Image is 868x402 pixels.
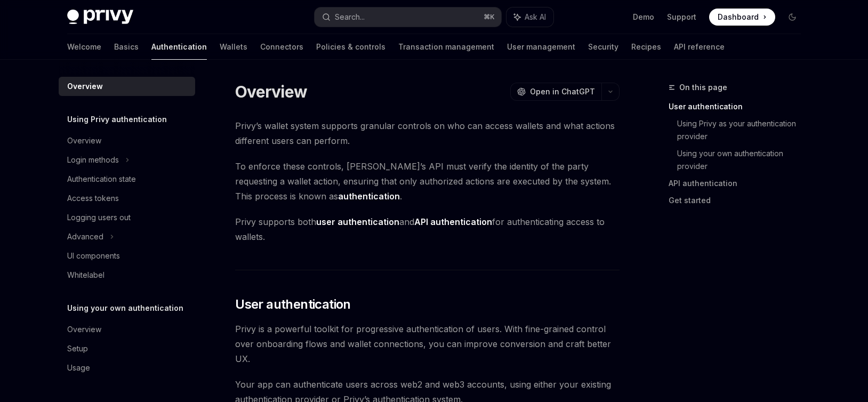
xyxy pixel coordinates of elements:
[67,269,105,282] div: Whitelabel
[235,82,307,101] h1: Overview
[59,131,195,150] a: Overview
[507,34,575,60] a: User management
[67,230,103,243] div: Advanced
[709,9,775,26] a: Dashboard
[530,86,595,97] span: Open in ChatGPT
[67,250,120,262] div: UI components
[59,189,195,208] a: Access tokens
[59,208,195,227] a: Logging users out
[414,216,492,227] strong: API authentication
[235,321,620,366] span: Privy is a powerful toolkit for progressive authentication of users. With fine-grained control ov...
[679,81,727,94] span: On this page
[631,34,661,60] a: Recipes
[220,34,247,60] a: Wallets
[59,320,195,339] a: Overview
[67,80,103,93] div: Overview
[67,342,88,355] div: Setup
[677,115,809,145] a: Using Privy as your authentication provider
[67,134,101,147] div: Overview
[59,77,195,96] a: Overview
[114,34,139,60] a: Basics
[667,12,696,22] a: Support
[235,118,620,148] span: Privy’s wallet system supports granular controls on who can access wallets and what actions diffe...
[235,214,620,244] span: Privy supports both and for authenticating access to wallets.
[484,13,495,21] span: ⌘ K
[59,246,195,266] a: UI components
[59,339,195,358] a: Setup
[316,216,399,227] strong: user authentication
[315,7,501,27] button: Search...⌘K
[669,192,809,209] a: Get started
[151,34,207,60] a: Authentication
[67,361,90,374] div: Usage
[67,154,119,166] div: Login methods
[335,11,365,23] div: Search...
[338,191,400,202] strong: authentication
[669,175,809,192] a: API authentication
[67,302,183,315] h5: Using your own authentication
[67,173,136,186] div: Authentication state
[669,98,809,115] a: User authentication
[507,7,553,27] button: Ask AI
[718,12,759,22] span: Dashboard
[235,159,620,204] span: To enforce these controls, [PERSON_NAME]’s API must verify the identity of the party requesting a...
[398,34,494,60] a: Transaction management
[67,192,119,205] div: Access tokens
[67,10,133,25] img: dark logo
[235,296,351,313] span: User authentication
[260,34,303,60] a: Connectors
[784,9,801,26] button: Toggle dark mode
[59,266,195,285] a: Whitelabel
[59,358,195,377] a: Usage
[67,34,101,60] a: Welcome
[677,145,809,175] a: Using your own authentication provider
[67,323,101,336] div: Overview
[67,211,131,224] div: Logging users out
[633,12,654,22] a: Demo
[59,170,195,189] a: Authentication state
[588,34,618,60] a: Security
[525,12,546,22] span: Ask AI
[510,83,601,101] button: Open in ChatGPT
[674,34,725,60] a: API reference
[67,113,167,126] h5: Using Privy authentication
[316,34,385,60] a: Policies & controls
